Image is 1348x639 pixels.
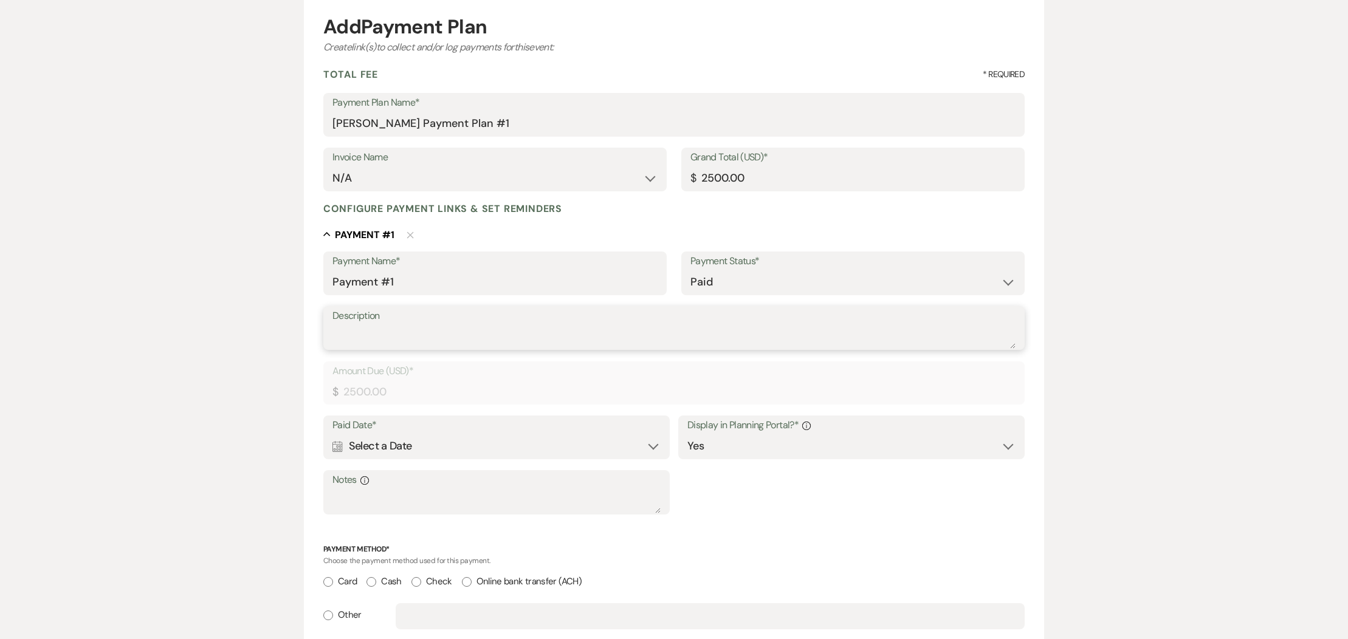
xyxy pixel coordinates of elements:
[323,202,562,215] h4: Configure payment links & set reminders
[332,253,658,270] label: Payment Name*
[366,573,401,590] label: Cash
[332,94,1016,112] label: Payment Plan Name*
[323,610,333,620] input: Other
[366,577,376,587] input: Cash
[411,577,421,587] input: Check
[983,68,1025,81] span: * Required
[323,228,394,241] button: Payment #1
[690,253,1016,270] label: Payment Status*
[462,573,582,590] label: Online bank transfer (ACH)
[332,307,1016,325] label: Description
[462,577,472,587] input: Online bank transfer (ACH)
[323,17,1025,36] div: Add Payment Plan
[323,556,490,566] span: Choose the payment method used for this payment.
[332,417,661,434] label: Paid Date*
[690,170,696,186] div: $
[690,149,1016,166] label: Grand Total (USD)*
[332,471,661,489] label: Notes
[323,577,333,587] input: Card
[332,363,1016,380] label: Amount Due (USD)*
[332,434,661,458] div: Select a Date
[323,40,1025,55] div: Create link(s) to collect and/or log payments for this event:
[332,384,338,400] div: $
[323,544,1025,555] p: Payment Method*
[323,68,378,81] h4: Total Fee
[335,228,394,242] h5: Payment # 1
[323,573,357,590] label: Card
[332,149,658,166] label: Invoice Name
[687,417,1016,434] label: Display in Planning Portal?*
[323,607,362,623] label: Other
[411,573,452,590] label: Check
